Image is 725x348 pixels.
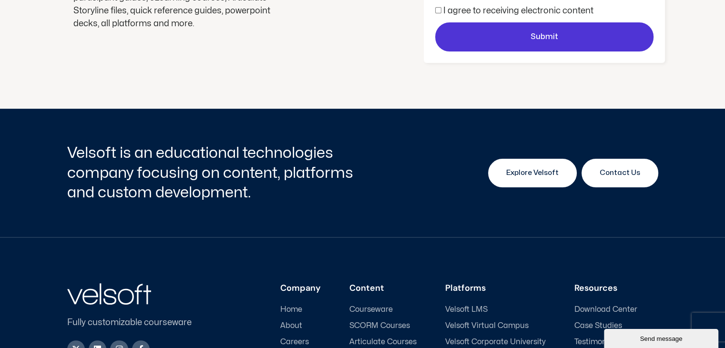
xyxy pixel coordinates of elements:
span: Careers [280,338,309,347]
span: Velsoft Virtual Campus [445,321,529,330]
span: Explore Velsoft [506,167,559,179]
a: Courseware [349,305,417,314]
h3: Company [280,283,321,294]
label: I agree to receiving electronic content [443,7,593,15]
a: SCORM Courses [349,321,417,330]
h3: Content [349,283,417,294]
span: Contact Us [600,167,640,179]
a: Case Studies [574,321,658,330]
span: SCORM Courses [349,321,410,330]
p: Fully customizable courseware [67,316,207,329]
a: Velsoft Virtual Campus [445,321,546,330]
a: Testimonials [574,338,658,347]
a: Download Center [574,305,658,314]
iframe: chat widget [604,327,720,348]
h3: Resources [574,283,658,294]
a: Careers [280,338,321,347]
h3: Platforms [445,283,546,294]
a: Contact Us [582,159,658,187]
span: Home [280,305,302,314]
span: Testimonials [574,338,619,347]
a: Home [280,305,321,314]
a: Velsoft LMS [445,305,546,314]
h2: Velsoft is an educational technologies company focusing on content, platforms and custom developm... [67,143,360,203]
span: Velsoft LMS [445,305,488,314]
span: Courseware [349,305,393,314]
span: Case Studies [574,321,622,330]
a: Velsoft Corporate University [445,338,546,347]
a: Explore Velsoft [488,159,577,187]
span: Download Center [574,305,637,314]
a: Articulate Courses [349,338,417,347]
button: Submit [435,22,654,52]
a: About [280,321,321,330]
span: Submit [531,31,558,43]
span: About [280,321,302,330]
